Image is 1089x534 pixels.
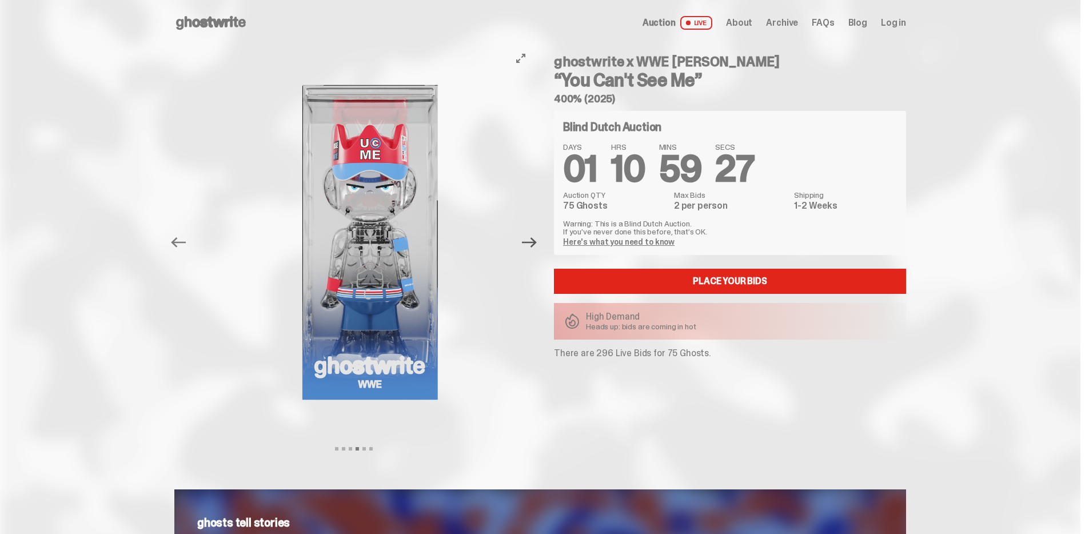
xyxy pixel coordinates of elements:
button: View slide 3 [349,447,352,451]
a: FAQs [812,18,834,27]
span: HRS [611,143,645,151]
p: Warning: This is a Blind Dutch Auction. If you’ve never done this before, that’s OK. [563,220,897,236]
button: Previous [166,230,191,255]
button: View slide 5 [362,447,366,451]
button: Next [517,230,542,255]
span: SECS [715,143,754,151]
dt: Max Bids [674,191,787,199]
h5: 400% (2025) [554,94,906,104]
a: Here's what you need to know [563,237,675,247]
span: 59 [659,145,702,193]
a: Place your Bids [554,269,906,294]
a: Auction LIVE [643,16,712,30]
p: High Demand [586,312,696,321]
span: 10 [611,145,645,193]
span: 01 [563,145,597,193]
button: View full-screen [514,51,528,65]
dt: Shipping [794,191,897,199]
span: 27 [715,145,754,193]
span: DAYS [563,143,597,151]
a: About [726,18,752,27]
dd: 2 per person [674,201,787,210]
button: View slide 1 [335,447,338,451]
dt: Auction QTY [563,191,667,199]
h3: “You Can't See Me” [554,71,906,89]
a: Archive [766,18,798,27]
dd: 1-2 Weeks [794,201,897,210]
p: Heads up: bids are coming in hot [586,322,696,330]
button: View slide 6 [369,447,373,451]
span: Auction [643,18,676,27]
h4: ghostwrite x WWE [PERSON_NAME] [554,55,906,69]
p: ghosts tell stories [197,517,883,528]
p: There are 296 Live Bids for 75 Ghosts. [554,349,906,358]
button: View slide 2 [342,447,345,451]
h4: Blind Dutch Auction [563,121,661,133]
button: View slide 4 [356,447,359,451]
a: Log in [881,18,906,27]
a: Blog [848,18,867,27]
dd: 75 Ghosts [563,201,667,210]
span: LIVE [680,16,713,30]
img: John_Cena_Hero_9.png [213,46,527,439]
span: MINS [659,143,702,151]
